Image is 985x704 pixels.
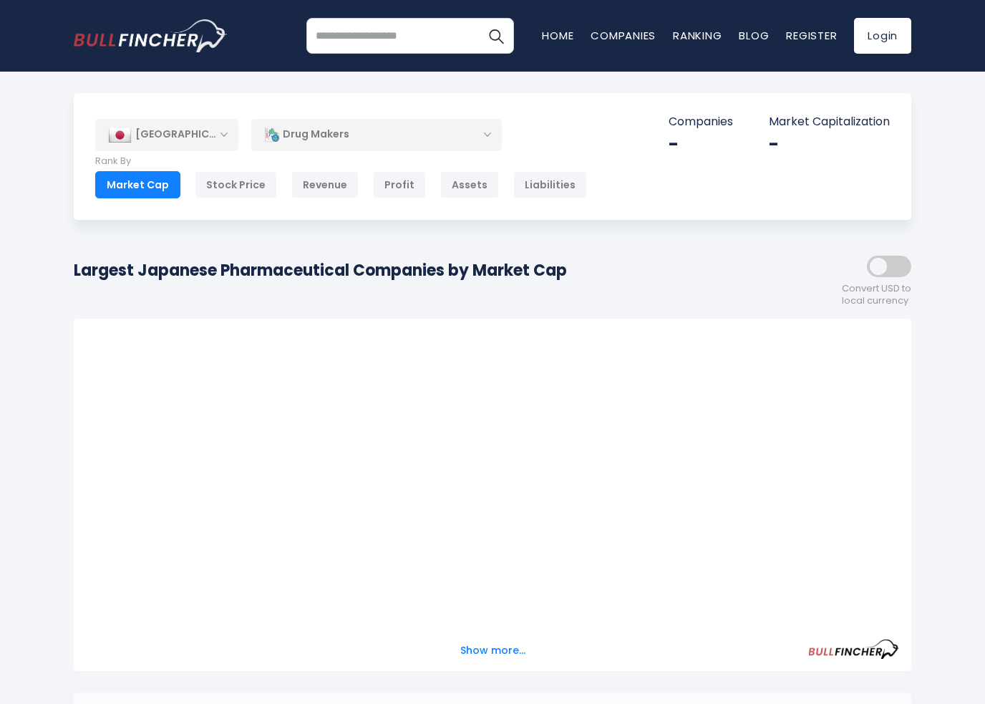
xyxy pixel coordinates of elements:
p: Rank By [95,155,587,168]
div: Revenue [291,171,359,198]
button: Show more... [452,639,534,662]
span: Convert USD to local currency [842,283,911,307]
div: Stock Price [195,171,277,198]
a: Blog [739,28,769,43]
button: Search [478,18,514,54]
img: bullfincher logo [74,19,228,52]
div: [GEOGRAPHIC_DATA] [95,119,238,150]
div: - [769,133,890,155]
p: Market Capitalization [769,115,890,130]
a: Ranking [673,28,722,43]
div: Market Cap [95,171,180,198]
div: Liabilities [513,171,587,198]
a: Login [854,18,911,54]
p: Companies [669,115,733,130]
h1: Largest Japanese Pharmaceutical Companies by Market Cap [74,259,567,282]
div: Profit [373,171,426,198]
div: Drug Makers [251,118,502,151]
a: Register [786,28,837,43]
div: Assets [440,171,499,198]
div: - [669,133,733,155]
a: Companies [591,28,656,43]
a: Home [542,28,573,43]
a: Go to homepage [74,19,228,52]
